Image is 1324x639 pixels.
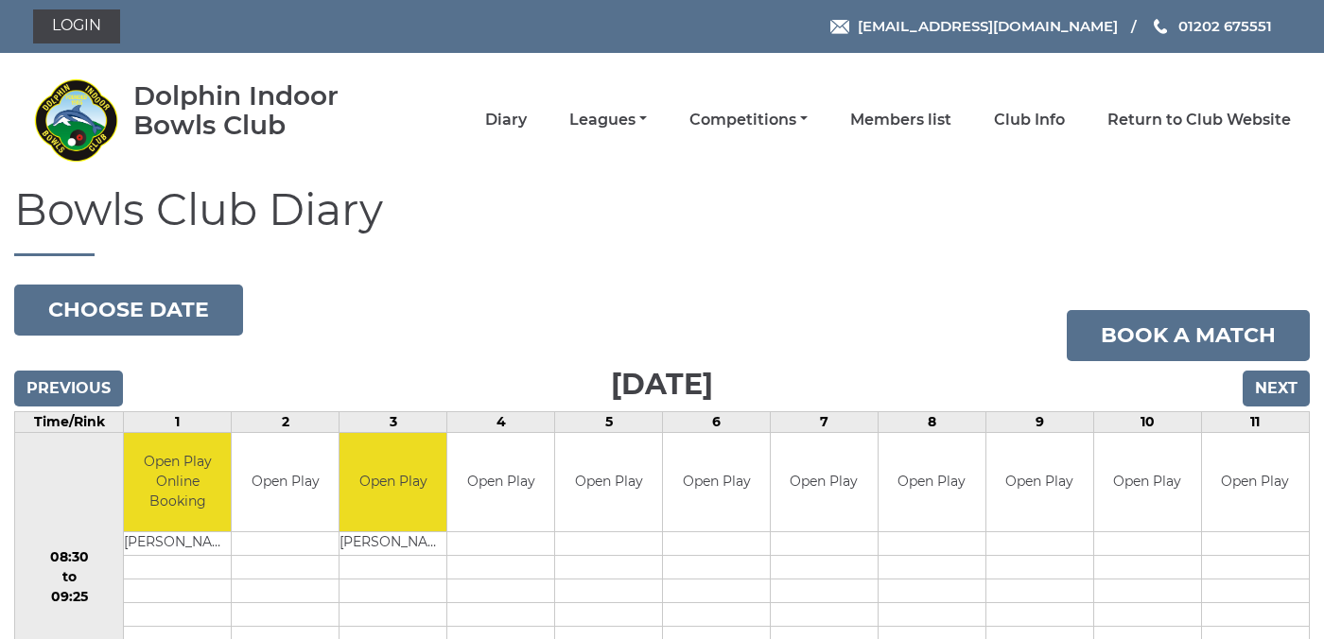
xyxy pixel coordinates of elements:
[124,433,231,532] td: Open Play Online Booking
[1107,110,1291,130] a: Return to Club Website
[133,81,393,140] div: Dolphin Indoor Bowls Club
[879,433,985,532] td: Open Play
[447,411,555,432] td: 4
[1243,371,1310,406] input: Next
[1178,17,1272,35] span: 01202 675551
[232,433,339,532] td: Open Play
[569,110,647,130] a: Leagues
[771,411,879,432] td: 7
[232,411,340,432] td: 2
[14,285,243,336] button: Choose date
[447,433,554,532] td: Open Play
[1154,19,1167,34] img: Phone us
[33,78,118,163] img: Dolphin Indoor Bowls Club
[14,371,123,406] input: Previous
[994,110,1065,130] a: Club Info
[689,110,808,130] a: Competitions
[124,411,232,432] td: 1
[124,532,231,556] td: [PERSON_NAME]
[1093,411,1201,432] td: 10
[985,411,1093,432] td: 9
[1201,411,1309,432] td: 11
[340,532,446,556] td: [PERSON_NAME]
[830,15,1118,37] a: Email [EMAIL_ADDRESS][DOMAIN_NAME]
[14,186,1310,256] h1: Bowls Club Diary
[858,17,1118,35] span: [EMAIL_ADDRESS][DOMAIN_NAME]
[986,433,1093,532] td: Open Play
[850,110,951,130] a: Members list
[555,433,662,532] td: Open Play
[485,110,527,130] a: Diary
[830,20,849,34] img: Email
[1094,433,1201,532] td: Open Play
[663,433,770,532] td: Open Play
[340,411,447,432] td: 3
[1151,15,1272,37] a: Phone us 01202 675551
[555,411,663,432] td: 5
[15,411,124,432] td: Time/Rink
[340,433,446,532] td: Open Play
[1067,310,1310,361] a: Book a match
[771,433,878,532] td: Open Play
[878,411,985,432] td: 8
[663,411,771,432] td: 6
[1202,433,1309,532] td: Open Play
[33,9,120,43] a: Login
